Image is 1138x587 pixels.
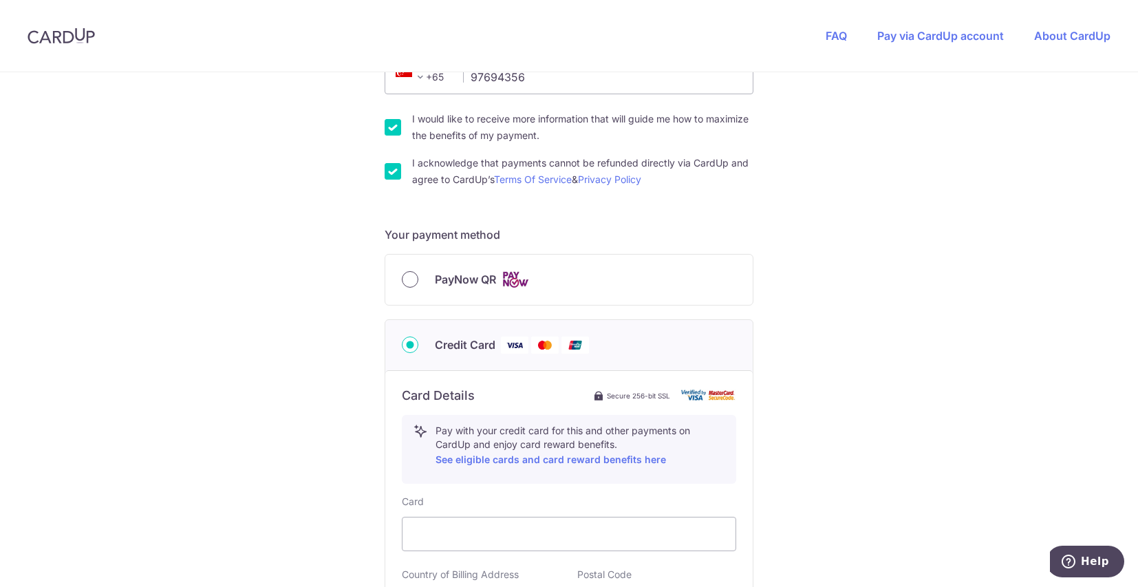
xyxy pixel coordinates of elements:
span: PayNow QR [435,271,496,288]
a: See eligible cards and card reward benefits here [436,453,666,465]
a: Privacy Policy [578,173,641,185]
label: Country of Billing Address [402,568,519,581]
label: I would like to receive more information that will guide me how to maximize the benefits of my pa... [412,111,753,144]
iframe: Secure card payment input frame [414,526,724,542]
img: Mastercard [531,337,559,354]
a: About CardUp [1034,29,1110,43]
span: Secure 256-bit SSL [607,390,670,401]
span: +65 [396,69,429,85]
label: Postal Code [577,568,632,581]
div: Credit Card Visa Mastercard Union Pay [402,337,736,354]
label: I acknowledge that payments cannot be refunded directly via CardUp and agree to CardUp’s & [412,155,753,188]
img: Cards logo [502,271,529,288]
a: Terms Of Service [494,173,572,185]
span: +65 [391,69,453,85]
a: FAQ [826,29,847,43]
p: Pay with your credit card for this and other payments on CardUp and enjoy card reward benefits. [436,424,724,468]
span: Credit Card [435,337,495,353]
img: CardUp [28,28,95,44]
img: Union Pay [561,337,589,354]
h5: Your payment method [385,226,753,243]
img: card secure [681,389,736,401]
img: Visa [501,337,528,354]
a: Pay via CardUp account [877,29,1004,43]
label: Card [402,495,424,509]
h6: Card Details [402,387,475,404]
iframe: Opens a widget where you can find more information [1050,546,1124,580]
div: PayNow QR Cards logo [402,271,736,288]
